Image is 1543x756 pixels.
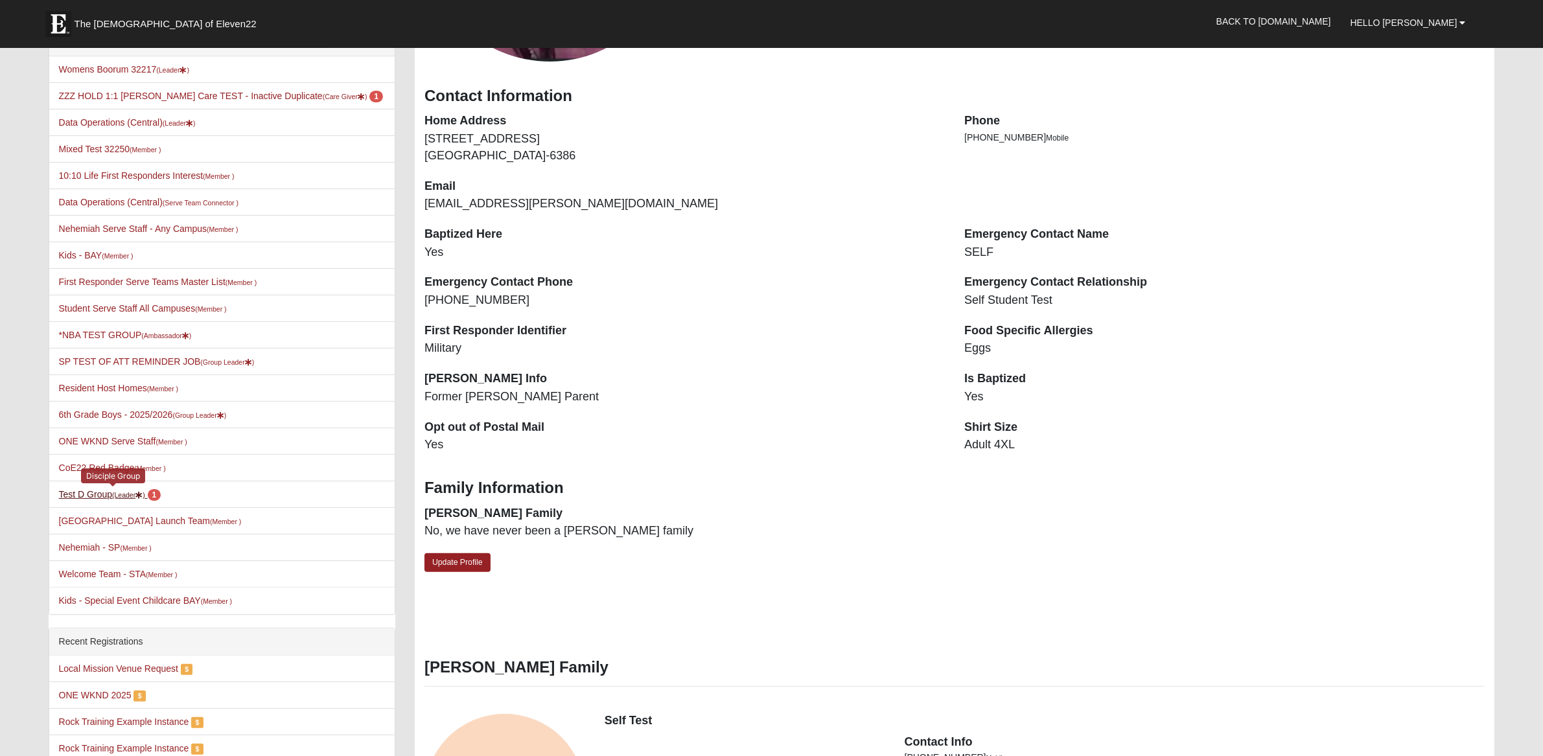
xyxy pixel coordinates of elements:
[81,468,145,483] div: Disciple Group
[59,117,196,128] a: Data Operations (Central)(Leader)
[59,409,227,420] a: 6th Grade Boys - 2025/2026(Group Leader)
[424,419,945,436] dt: Opt out of Postal Mail
[964,292,1485,309] dd: Self Student Test
[59,463,166,473] a: CoE22 Red Badge(Member )
[134,464,165,472] small: (Member )
[59,595,233,606] a: Kids - Special Event Childcare BAY(Member )
[163,199,238,207] small: (Serve Team Connector )
[424,553,491,572] a: Update Profile
[424,371,945,387] dt: [PERSON_NAME] Info
[146,571,177,578] small: (Member )
[964,131,1485,144] li: [PHONE_NUMBER]
[424,505,945,522] dt: [PERSON_NAME] Family
[1046,133,1069,143] span: Mobile
[424,244,945,261] dd: Yes
[59,489,161,499] a: Test D Group(Leader) 1
[203,172,234,180] small: (Member )
[59,64,189,74] a: Womens Boorum 32217(Leader)
[424,196,945,212] dd: [EMAIL_ADDRESS][PERSON_NAME][DOMAIN_NAME]
[45,11,71,37] img: Eleven22 logo
[147,385,178,393] small: (Member )
[59,516,242,526] a: [GEOGRAPHIC_DATA] Launch Team(Member )
[964,226,1485,243] dt: Emergency Contact Name
[424,113,945,130] dt: Home Address
[964,274,1485,291] dt: Emergency Contact Relationship
[424,523,945,540] dd: No, we have never been a [PERSON_NAME] family
[424,131,945,164] dd: [STREET_ADDRESS] [GEOGRAPHIC_DATA]-6386
[964,437,1485,453] dd: Adult 4XL
[59,223,238,234] a: Nehemiah Serve Staff - Any Campus(Member )
[424,274,945,291] dt: Emergency Contact Phone
[424,323,945,339] dt: First Responder Identifier
[59,91,384,101] a: ZZZ HOLD 1:1 [PERSON_NAME] Care TEST - Inactive Duplicate(Care Giver) 1
[49,628,395,656] div: Recent Registrations
[59,383,179,393] a: Resident Host Homes(Member )
[424,340,945,357] dd: Military
[130,146,161,154] small: (Member )
[424,437,945,453] dd: Yes
[195,305,226,313] small: (Member )
[964,244,1485,261] dd: SELF
[59,436,187,446] a: ONE WKND Serve Staff(Member )
[964,389,1485,406] dd: Yes
[964,323,1485,339] dt: Food Specific Allergies
[424,178,945,195] dt: Email
[207,225,238,233] small: (Member )
[964,340,1485,357] dd: Eggs
[424,292,945,309] dd: [PHONE_NUMBER]
[59,569,178,579] a: Welcome Team - STA(Member )
[191,717,203,728] label: $
[210,518,241,525] small: (Member )
[163,119,196,127] small: (Leader )
[75,17,257,30] span: The [DEMOGRAPHIC_DATA] of Eleven22
[39,5,298,37] a: The [DEMOGRAPHIC_DATA] of Eleven22
[1351,17,1457,28] span: Hello [PERSON_NAME]
[59,170,235,181] a: 10:10 Life First Responders Interest(Member )
[59,144,161,154] a: Mixed Test 32250(Member )
[424,479,1485,498] h3: Family Information
[59,330,192,340] a: *NBA TEST GROUP(Ambassador)
[172,411,226,419] small: (Group Leader )
[369,91,383,102] span: number of pending members
[59,356,255,367] a: SP TEST OF ATT REMINDER JOB(Group Leader)
[964,419,1485,436] dt: Shirt Size
[59,250,133,260] a: Kids - BAY(Member )
[156,438,187,446] small: (Member )
[201,597,232,605] small: (Member )
[112,491,145,499] small: (Leader )
[59,542,152,553] a: Nehemiah - SP(Member )
[1207,5,1341,38] a: Back to [DOMAIN_NAME]
[200,358,254,366] small: (Group Leader )
[605,714,1485,728] h4: Self Test
[59,277,257,287] a: First Responder Serve Teams Master List(Member )
[323,93,367,100] small: (Care Giver )
[59,716,189,727] a: Rock Training Example Instance
[964,113,1485,130] dt: Phone
[156,66,189,74] small: (Leader )
[133,691,145,702] label: $
[424,87,1485,106] h3: Contact Information
[120,544,151,552] small: (Member )
[424,389,945,406] dd: Former [PERSON_NAME] Parent
[141,332,191,339] small: (Ambassador )
[226,279,257,286] small: (Member )
[148,489,161,501] span: number of pending members
[424,226,945,243] dt: Baptized Here
[181,664,192,675] label: $
[964,371,1485,387] dt: Is Baptized
[102,252,133,260] small: (Member )
[59,303,227,314] a: Student Serve Staff All Campuses(Member )
[59,690,132,700] a: ONE WKND 2025
[1341,6,1476,39] a: Hello [PERSON_NAME]
[424,658,1485,677] h3: [PERSON_NAME] Family
[59,663,178,674] a: Local Mission Venue Request
[59,197,238,207] a: Data Operations (Central)(Serve Team Connector )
